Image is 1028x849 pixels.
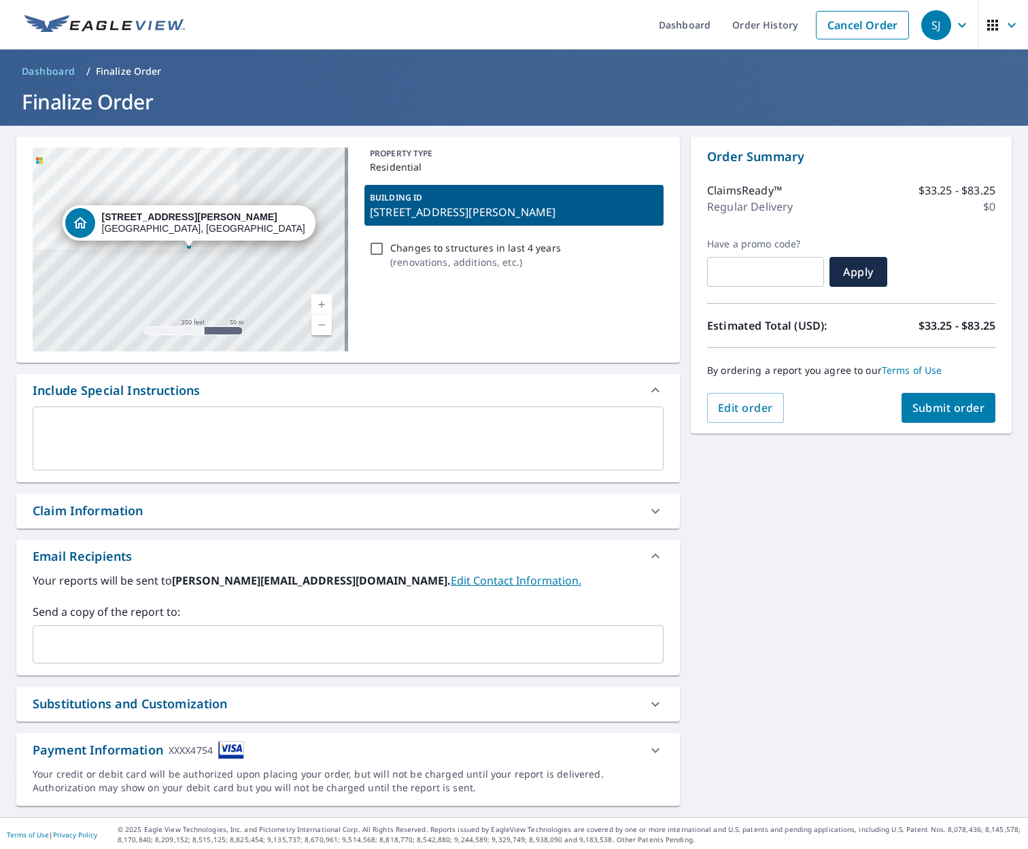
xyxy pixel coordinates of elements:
label: Send a copy of the report to: [33,604,664,620]
a: Current Level 17, Zoom In [311,294,332,315]
p: Changes to structures in last 4 years [390,241,561,255]
div: Email Recipients [16,540,680,572]
span: Submit order [912,400,985,415]
p: ( renovations, additions, etc. ) [390,255,561,269]
strong: [STREET_ADDRESS][PERSON_NAME] [102,211,277,222]
p: Estimated Total (USD): [707,317,851,334]
div: Include Special Instructions [33,381,200,400]
p: | [7,831,97,839]
div: Payment Information [33,741,244,759]
p: [STREET_ADDRESS][PERSON_NAME] [370,204,658,220]
p: Finalize Order [96,65,162,78]
p: $33.25 - $83.25 [919,317,995,334]
div: [GEOGRAPHIC_DATA], [GEOGRAPHIC_DATA] 48219 [102,211,306,235]
h1: Finalize Order [16,88,1012,116]
label: Your reports will be sent to [33,572,664,589]
div: Your credit or debit card will be authorized upon placing your order, but will not be charged unt... [33,767,664,795]
span: Dashboard [22,65,75,78]
div: SJ [921,10,951,40]
img: EV Logo [24,15,185,35]
div: Include Special Instructions [16,374,680,406]
p: Regular Delivery [707,198,793,215]
b: [PERSON_NAME][EMAIL_ADDRESS][DOMAIN_NAME]. [172,573,451,588]
a: EditContactInfo [451,573,581,588]
div: Claim Information [33,502,143,520]
p: © 2025 Eagle View Technologies, Inc. and Pictometry International Corp. All Rights Reserved. Repo... [118,825,1021,845]
button: Edit order [707,393,784,423]
a: Cancel Order [816,11,909,39]
button: Apply [829,257,887,287]
p: PROPERTY TYPE [370,148,658,160]
button: Submit order [902,393,996,423]
a: Current Level 17, Zoom Out [311,315,332,335]
div: Substitutions and Customization [16,687,680,721]
p: $33.25 - $83.25 [919,182,995,198]
a: Dashboard [16,60,81,82]
li: / [86,63,90,80]
span: Edit order [718,400,773,415]
div: Claim Information [16,493,680,528]
div: XXXX4754 [169,741,213,759]
p: $0 [983,198,995,215]
a: Privacy Policy [53,830,97,839]
label: Have a promo code? [707,238,824,250]
a: Terms of Use [882,364,942,377]
p: BUILDING ID [370,192,422,203]
div: Dropped pin, building 1, Residential property, 17165 Vaughan St Detroit, MI 48219 [63,205,315,247]
div: Payment InformationXXXX4754cardImage [16,733,680,767]
p: Residential [370,160,658,174]
img: cardImage [218,741,244,759]
a: Terms of Use [7,830,49,839]
p: Order Summary [707,148,995,166]
span: Apply [840,264,876,279]
nav: breadcrumb [16,60,1012,82]
p: By ordering a report you agree to our [707,364,995,377]
div: Substitutions and Customization [33,695,228,713]
div: Email Recipients [33,547,132,566]
p: ClaimsReady™ [707,182,782,198]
